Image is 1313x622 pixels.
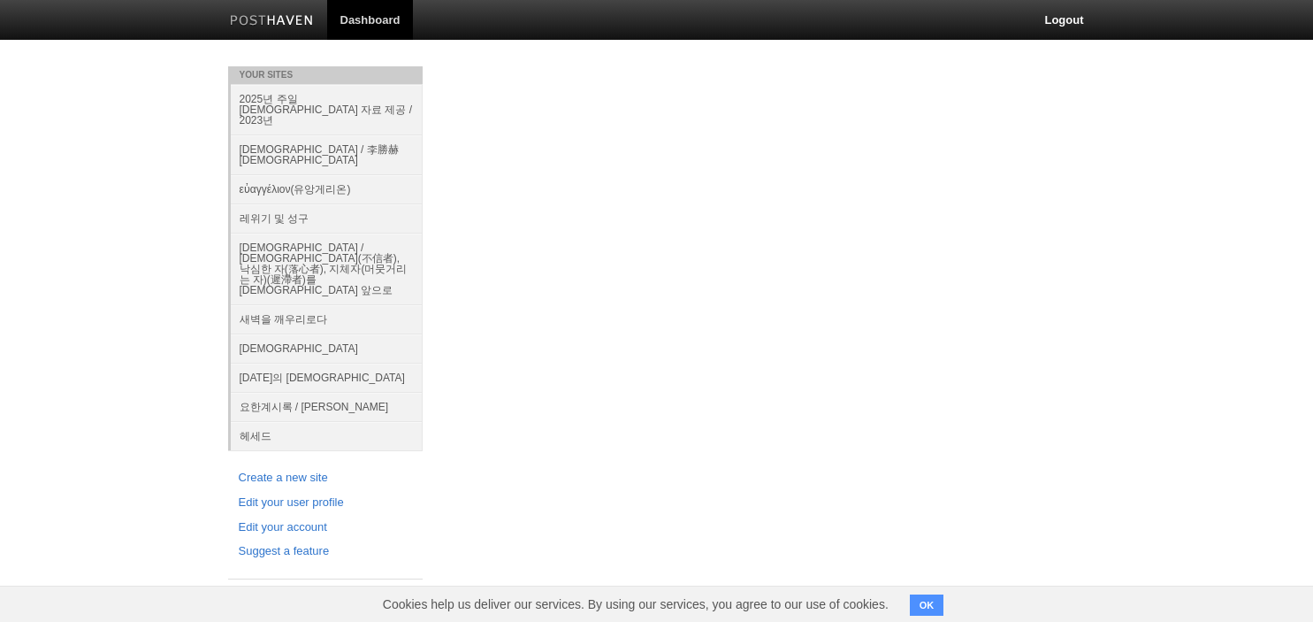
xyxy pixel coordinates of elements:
a: 새벽을 깨우리로다 [231,304,423,334]
a: Create a new site [239,469,412,488]
a: 요한계시록 / [PERSON_NAME] [231,392,423,421]
a: Edit your account [239,518,412,537]
li: Your Sites [228,66,423,84]
a: [DEMOGRAPHIC_DATA] / 李勝赫[DEMOGRAPHIC_DATA] [231,134,423,174]
span: Cookies help us deliver our services. By using our services, you agree to our use of cookies. [365,587,906,622]
a: 2025년 주일 [DEMOGRAPHIC_DATA] 자료 제공 / 2023년 [231,84,423,134]
a: [DATE]의 [DEMOGRAPHIC_DATA] [231,363,423,392]
a: Edit your user profile [239,494,412,512]
a: 헤세드 [231,421,423,450]
a: εὐαγγέλιον(유앙게리온) [231,174,423,203]
img: Posthaven-bar [230,15,314,28]
a: Suggest a feature [239,542,412,561]
a: [DEMOGRAPHIC_DATA] / [DEMOGRAPHIC_DATA](不信者), 낙심한 자(落心者), 지체자(머뭇거리는 자)(遲滯者)를 [DEMOGRAPHIC_DATA] 앞으로 [231,233,423,304]
a: [DEMOGRAPHIC_DATA] [231,334,423,363]
a: 레위기 및 성구 [231,203,423,233]
button: OK [910,595,944,616]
